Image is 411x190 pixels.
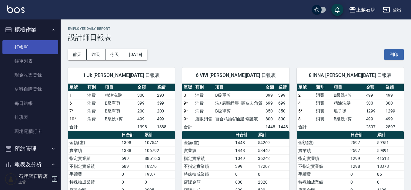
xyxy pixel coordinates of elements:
[314,99,332,107] td: 消費
[380,4,404,16] button: 登出
[155,107,175,115] td: 200
[143,147,175,154] td: 106792
[234,131,256,139] th: 日合計
[155,115,175,123] td: 499
[136,91,155,99] td: 300
[332,99,364,107] td: 精油洗髮
[384,107,404,115] td: 1299
[256,178,289,186] td: 2320
[264,99,277,107] td: 699
[2,68,58,82] a: 現金收支登錄
[68,84,175,131] table: a dense table
[214,115,264,123] td: 百合/油屑/油脂 修護液
[124,49,147,60] button: [DATE]
[136,99,155,107] td: 399
[365,84,384,92] th: 金額
[103,115,135,123] td: B級洗+剪
[68,154,120,162] td: 指定實業績
[136,115,155,123] td: 499
[143,131,175,139] th: 累計
[349,162,376,170] td: 1298
[2,96,58,110] a: 每日結帳
[103,84,135,92] th: 項目
[277,84,289,92] th: 業績
[120,170,143,178] td: 0
[182,139,234,147] td: 金額(虛)
[2,110,58,124] a: 排班表
[234,178,256,186] td: 800
[314,91,332,99] td: 消費
[256,162,289,170] td: 17207
[194,91,214,99] td: 消費
[332,107,364,115] td: 離子燙
[105,49,124,60] button: 今天
[349,178,376,186] td: 0
[68,123,86,131] td: 合計
[75,72,168,78] span: 1 Jk [PERSON_NAME][DATE] 日報表
[68,84,86,92] th: 單號
[376,170,404,178] td: 85
[277,99,289,107] td: 699
[68,162,120,170] td: 不指定實業績
[136,84,155,92] th: 金額
[182,170,234,178] td: 特殊抽成業績
[277,123,289,131] td: 1448
[297,178,349,186] td: 特殊抽成業績
[297,162,349,170] td: 不指定實業績
[297,147,349,154] td: 實業績
[86,91,104,99] td: 消費
[332,115,364,123] td: B級洗+剪
[234,162,256,170] td: 399
[304,72,396,78] span: 8 INNA [PERSON_NAME][DATE] 日報表
[18,179,49,185] p: 主管
[2,141,58,157] button: 預約管理
[256,154,289,162] td: 36242
[68,33,404,42] h3: 設計師日報表
[277,107,289,115] td: 350
[214,91,264,99] td: B級單剪
[68,139,120,147] td: 金額(虛)
[384,115,404,123] td: 499
[332,84,364,92] th: 項目
[120,139,143,147] td: 1398
[297,170,349,178] td: 手續費
[2,54,58,68] a: 帳單列表
[376,178,404,186] td: 0
[332,91,364,99] td: B級洗+剪
[297,84,404,131] table: a dense table
[349,139,376,147] td: 2597
[346,4,378,16] button: 上越石牌
[120,178,143,186] td: 0
[384,99,404,107] td: 300
[365,91,384,99] td: 499
[214,107,264,115] td: B級單剪
[182,147,234,154] td: 實業績
[194,99,214,107] td: 消費
[384,49,404,60] button: 列印
[103,99,135,107] td: B級單剪
[189,72,282,78] span: 6 ViVi [PERSON_NAME][DATE] 日報表
[365,99,384,107] td: 300
[349,154,376,162] td: 1299
[365,123,384,131] td: 2597
[376,162,404,170] td: 18378
[234,154,256,162] td: 1049
[264,107,277,115] td: 350
[5,173,17,185] img: Person
[298,93,301,98] a: 2
[68,49,87,60] button: 前天
[182,84,289,131] table: a dense table
[214,99,264,107] td: 洗+肩頸紓壓+頭皮去角質
[376,131,404,139] th: 累計
[314,84,332,92] th: 類別
[2,22,58,38] button: 櫃檯作業
[2,40,58,54] a: 打帳單
[264,123,277,131] td: 1448
[103,107,135,115] td: B級單剪
[2,124,58,138] a: 現場電腦打卡
[356,6,376,14] div: 上越石牌
[234,139,256,147] td: 1448
[136,123,155,131] td: 1398
[120,162,143,170] td: 689
[314,107,332,115] td: 消費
